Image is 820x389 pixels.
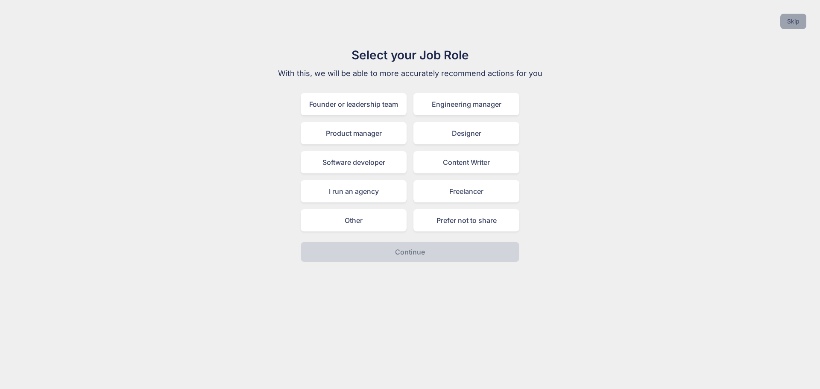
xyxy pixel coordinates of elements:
[780,14,806,29] button: Skip
[301,242,519,262] button: Continue
[301,122,407,144] div: Product manager
[266,46,553,64] h1: Select your Job Role
[301,209,407,231] div: Other
[413,93,519,115] div: Engineering manager
[395,247,425,257] p: Continue
[413,180,519,202] div: Freelancer
[413,122,519,144] div: Designer
[301,151,407,173] div: Software developer
[301,180,407,202] div: I run an agency
[266,67,553,79] p: With this, we will be able to more accurately recommend actions for you
[301,93,407,115] div: Founder or leadership team
[413,151,519,173] div: Content Writer
[413,209,519,231] div: Prefer not to share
